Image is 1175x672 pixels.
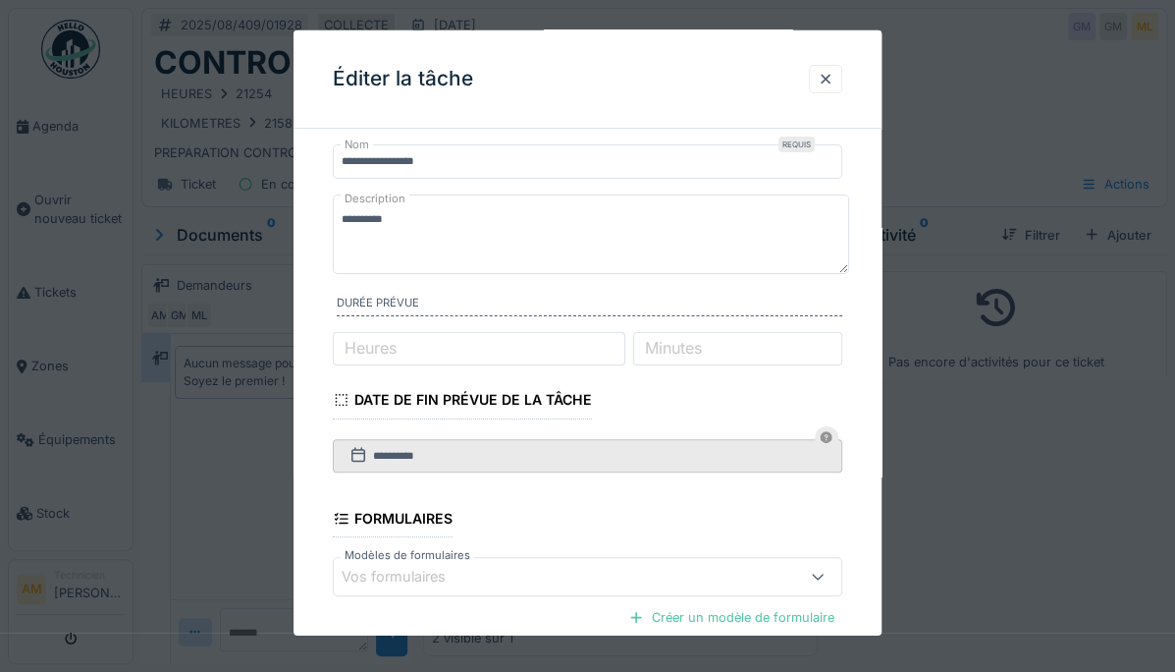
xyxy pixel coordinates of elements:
label: Description [341,186,409,210]
div: Créer un modèle de formulaire [620,604,842,631]
div: Requis [778,137,815,152]
label: Heures [341,336,401,360]
h3: Éditer la tâche [333,67,473,91]
div: Date de fin prévue de la tâche [333,385,592,419]
label: Durée prévue [337,295,842,316]
div: Vos formulaires [342,566,473,588]
label: Modèles de formulaires [341,547,474,564]
div: Formulaires [333,504,453,537]
label: Minutes [641,336,706,360]
label: Nom [341,137,373,153]
div: Informations générales [333,95,549,129]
